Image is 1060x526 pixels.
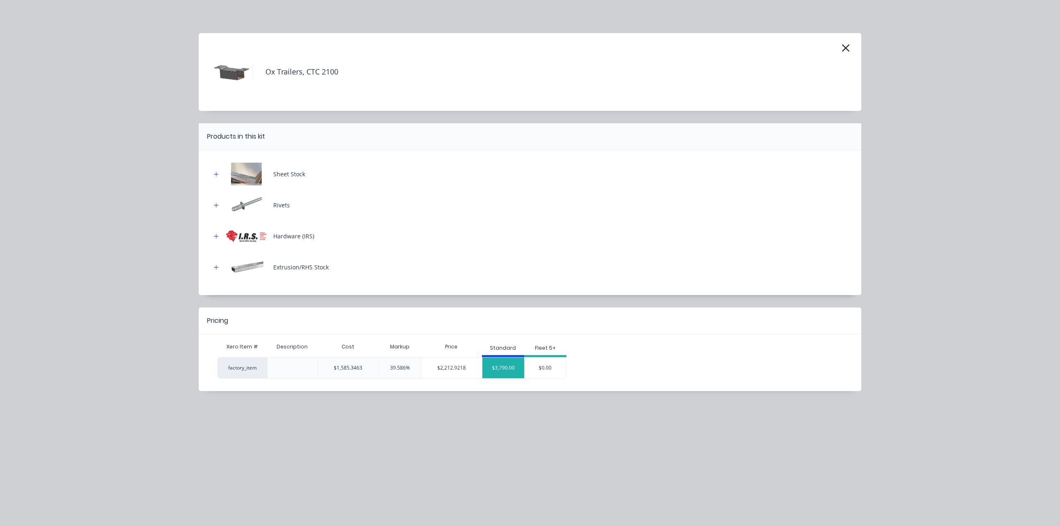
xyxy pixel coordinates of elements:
div: Hardware (IRS) [273,232,314,240]
div: Description [270,336,314,357]
div: $3,790.00 [482,358,524,378]
div: Rivets [273,201,290,209]
div: Sheet Stock [273,170,305,178]
img: Sheet Stock [226,163,267,185]
h4: Ox Trailers, CTC 2100 [253,64,338,80]
div: Pricing [207,316,228,326]
div: Fleet 5+ [535,344,556,352]
div: $2,212.9218 [421,358,482,378]
img: Rivets [226,194,267,216]
div: $1,585.3463 [318,357,379,379]
div: Price [421,339,482,355]
div: Xero Item # [217,339,267,355]
img: Extrusion/RHS Stock [226,256,267,279]
img: Hardware (IRS) [226,225,267,247]
div: Markup [378,339,421,355]
div: Standard [490,344,516,352]
div: $0.00 [525,358,566,378]
div: factory_item [217,357,267,379]
div: 39.586% [378,357,421,379]
div: Products in this kit [207,132,265,142]
div: Extrusion/RHS Stock [273,263,329,271]
div: Cost [318,339,379,355]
